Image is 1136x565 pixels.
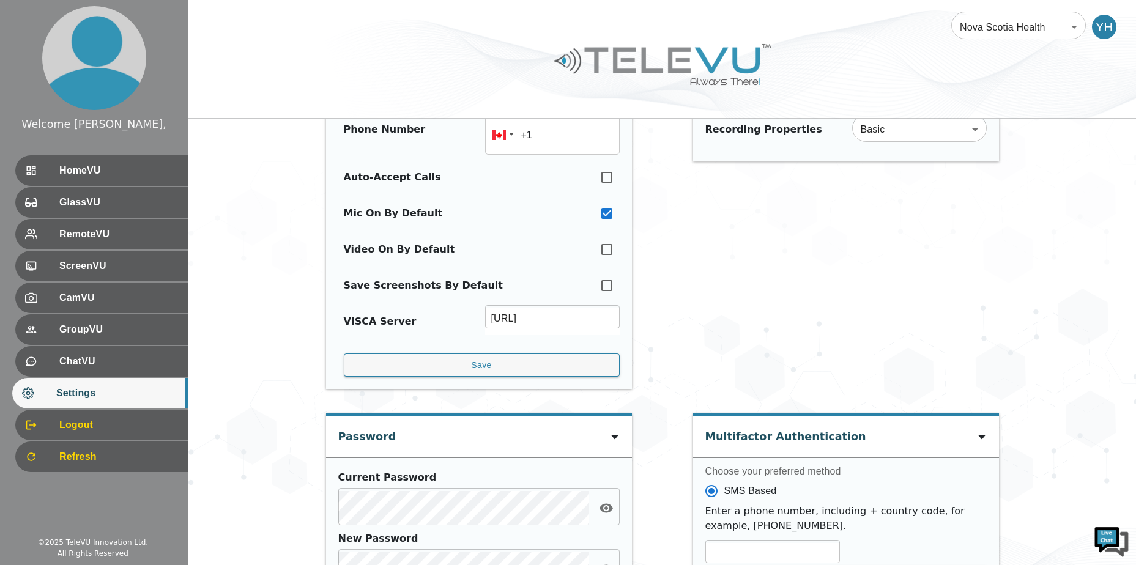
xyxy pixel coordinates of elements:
div: Minimize live chat window [201,6,230,35]
span: SMS Based [724,484,777,498]
div: Nova Scotia Health [951,10,1086,44]
div: HomeVU [15,155,188,186]
span: Refresh [59,449,178,464]
button: Save [344,353,620,377]
div: GroupVU [15,314,188,345]
div: ScreenVU [15,251,188,281]
div: RemoteVU [15,219,188,249]
span: We're online! [71,154,169,278]
input: 1 (702) 123-4567 [485,116,620,155]
div: VISCA Server [344,314,417,329]
span: HomeVU [59,163,178,178]
div: Current Password [338,470,614,485]
div: YH [1092,15,1116,39]
span: Settings [56,386,178,401]
div: Basic [852,113,987,147]
span: CamVU [59,290,178,305]
div: Recording Properties [705,122,822,137]
div: Phone Number [344,122,426,149]
div: All Rights Reserved [58,548,128,559]
span: RemoteVU [59,227,178,242]
div: © 2025 TeleVU Innovation Ltd. [37,537,148,548]
span: ChatVU [59,354,178,369]
div: Mic On By Default [344,206,443,221]
img: Chat Widget [1093,522,1130,559]
img: profile.png [42,6,146,110]
div: ChatVU [15,346,188,377]
div: Password [338,416,396,451]
div: New Password [338,531,614,546]
img: d_736959983_company_1615157101543_736959983 [21,57,51,87]
button: toggle password visibility [594,496,618,520]
div: Multifactor Authentication [705,416,866,451]
span: ScreenVU [59,259,178,273]
span: Logout [59,418,178,432]
div: GlassVU [15,187,188,218]
div: Auto-Accept Calls [344,170,441,185]
div: Chat with us now [64,64,206,80]
span: GlassVU [59,195,178,210]
img: Logo [552,39,773,90]
div: Welcome [PERSON_NAME], [21,116,166,132]
div: Save Screenshots By Default [344,278,503,293]
div: Canada: + 1 [485,116,517,155]
p: Enter a phone number, including + country code, for example, [PHONE_NUMBER]. [705,504,987,533]
div: Logout [15,410,188,440]
div: Settings [12,378,188,408]
label: Choose your preferred method [705,464,987,478]
span: GroupVU [59,322,178,337]
div: CamVU [15,282,188,313]
textarea: Type your message and hit 'Enter' [6,334,233,377]
div: Video On By Default [344,242,455,257]
div: Refresh [15,441,188,472]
